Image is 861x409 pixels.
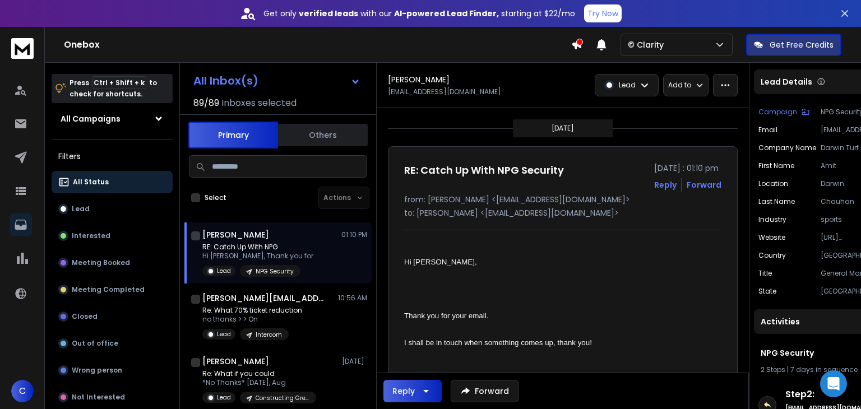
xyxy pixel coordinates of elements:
button: Interested [52,225,173,247]
p: First Name [758,161,794,170]
button: Others [278,123,368,147]
p: Add to [668,81,691,90]
p: NPG Security [256,267,294,276]
p: Get only with our starting at $22/mo [263,8,575,19]
p: Campaign [758,108,797,117]
img: logo [11,38,34,59]
button: Reply [383,380,442,402]
p: Email [758,126,777,134]
label: Select [205,193,226,202]
h3: Filters [52,148,173,164]
p: to: [PERSON_NAME] <[EMAIL_ADDRESS][DOMAIN_NAME]> [404,207,721,219]
button: Campaign [758,108,809,117]
h1: All Inbox(s) [193,75,258,86]
p: Constructing Greater Minds [256,394,309,402]
span: I shall be in touch when something comes up, thank you! [404,338,592,347]
h1: [PERSON_NAME][EMAIL_ADDRESS][DOMAIN_NAME] [202,292,326,304]
h1: RE: Catch Up With NPG Security [404,162,564,178]
span: 89 / 89 [193,96,219,110]
div: Forward [687,179,721,190]
span: Ctrl + Shift + k [92,76,146,89]
p: Press to check for shortcuts. [70,77,157,100]
p: Interested [72,231,110,240]
p: Last Name [758,197,795,206]
p: *No Thanks* [DATE], Aug [202,378,316,387]
button: C [11,380,34,402]
p: location [758,179,788,188]
p: title [758,269,772,278]
p: RE: Catch Up With NPG [202,243,313,252]
p: Re: What if you could [202,369,316,378]
p: no thanks > > On [202,315,302,324]
span: Thank you for your email. [404,312,488,320]
p: website [758,233,785,242]
strong: verified leads [299,8,358,19]
h1: Onebox [64,38,571,52]
span: 2 Steps [761,365,785,374]
p: Re: What 70% ticket reduction [202,306,302,315]
button: All Campaigns [52,108,173,130]
p: Meeting Completed [72,285,145,294]
p: Lead [217,330,231,338]
p: Not Interested [72,393,125,402]
button: Lead [52,198,173,220]
p: [EMAIL_ADDRESS][DOMAIN_NAME] [388,87,501,96]
h1: All Campaigns [61,113,121,124]
button: Closed [52,305,173,328]
div: Open Intercom Messenger [820,370,847,397]
p: Country [758,251,786,260]
p: [DATE] [552,124,574,133]
button: Forward [451,380,519,402]
p: Company Name [758,143,816,152]
p: All Status [73,178,109,187]
h1: [PERSON_NAME] [202,356,269,367]
p: State [758,287,776,296]
p: Lead [619,81,636,90]
button: Get Free Credits [746,34,841,56]
h3: Inboxes selected [221,96,297,110]
h1: [PERSON_NAME] [388,74,450,85]
button: All Status [52,171,173,193]
button: Not Interested [52,386,173,408]
p: Lead Details [761,76,812,87]
p: Meeting Booked [72,258,130,267]
p: Lead [72,204,90,213]
span: 7 days in sequence [790,365,858,374]
button: Meeting Booked [52,252,173,274]
p: 01:10 PM [341,230,367,239]
p: [DATE] : 01:10 pm [654,162,721,174]
div: Reply [392,385,415,397]
button: Try Now [584,4,622,22]
p: Wrong person [72,366,122,375]
p: Lead [217,393,231,402]
button: All Inbox(s) [184,69,369,92]
p: © Clarity [628,39,668,50]
p: Lead [217,267,231,275]
h1: [PERSON_NAME] [202,229,269,240]
p: Closed [72,312,98,321]
p: Hi [PERSON_NAME], Thank you for [202,252,313,261]
button: Wrong person [52,359,173,382]
p: Try Now [587,8,618,19]
button: Meeting Completed [52,278,173,301]
p: Get Free Credits [770,39,834,50]
p: industry [758,215,786,224]
p: from: [PERSON_NAME] <[EMAIL_ADDRESS][DOMAIN_NAME]> [404,194,721,205]
span: Hi [PERSON_NAME], [404,258,477,266]
p: Intercom [256,331,282,339]
p: [DATE] [342,357,367,366]
button: Out of office [52,332,173,355]
strong: AI-powered Lead Finder, [394,8,499,19]
button: Reply [654,179,677,190]
button: Primary [188,122,278,148]
p: 10:56 AM [338,294,367,303]
p: Out of office [72,339,118,348]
